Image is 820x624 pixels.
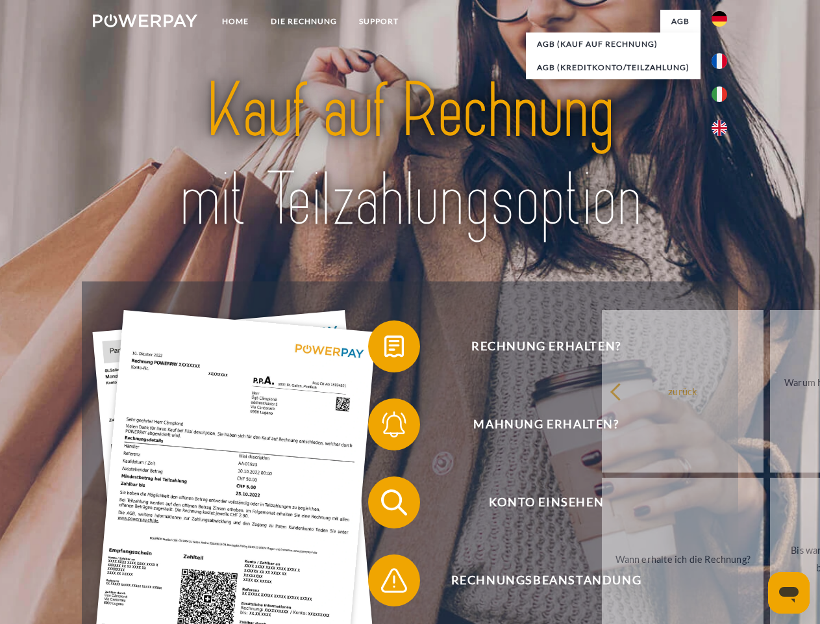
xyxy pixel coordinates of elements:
[712,120,727,136] img: en
[526,56,701,79] a: AGB (Kreditkonto/Teilzahlung)
[712,53,727,69] img: fr
[712,86,727,102] img: it
[610,382,756,400] div: zurück
[368,320,706,372] button: Rechnung erhalten?
[526,32,701,56] a: AGB (Kauf auf Rechnung)
[378,486,410,519] img: qb_search.svg
[378,564,410,597] img: qb_warning.svg
[93,14,197,27] img: logo-powerpay-white.svg
[348,10,410,33] a: SUPPORT
[610,550,756,567] div: Wann erhalte ich die Rechnung?
[368,398,706,450] button: Mahnung erhalten?
[660,10,701,33] a: agb
[378,408,410,441] img: qb_bell.svg
[768,572,810,614] iframe: Schaltfläche zum Öffnen des Messaging-Fensters
[712,11,727,27] img: de
[387,320,705,372] span: Rechnung erhalten?
[260,10,348,33] a: DIE RECHNUNG
[368,476,706,528] button: Konto einsehen
[211,10,260,33] a: Home
[378,330,410,363] img: qb_bill.svg
[387,554,705,606] span: Rechnungsbeanstandung
[368,554,706,606] button: Rechnungsbeanstandung
[387,398,705,450] span: Mahnung erhalten?
[387,476,705,528] span: Konto einsehen
[124,62,696,249] img: title-powerpay_de.svg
